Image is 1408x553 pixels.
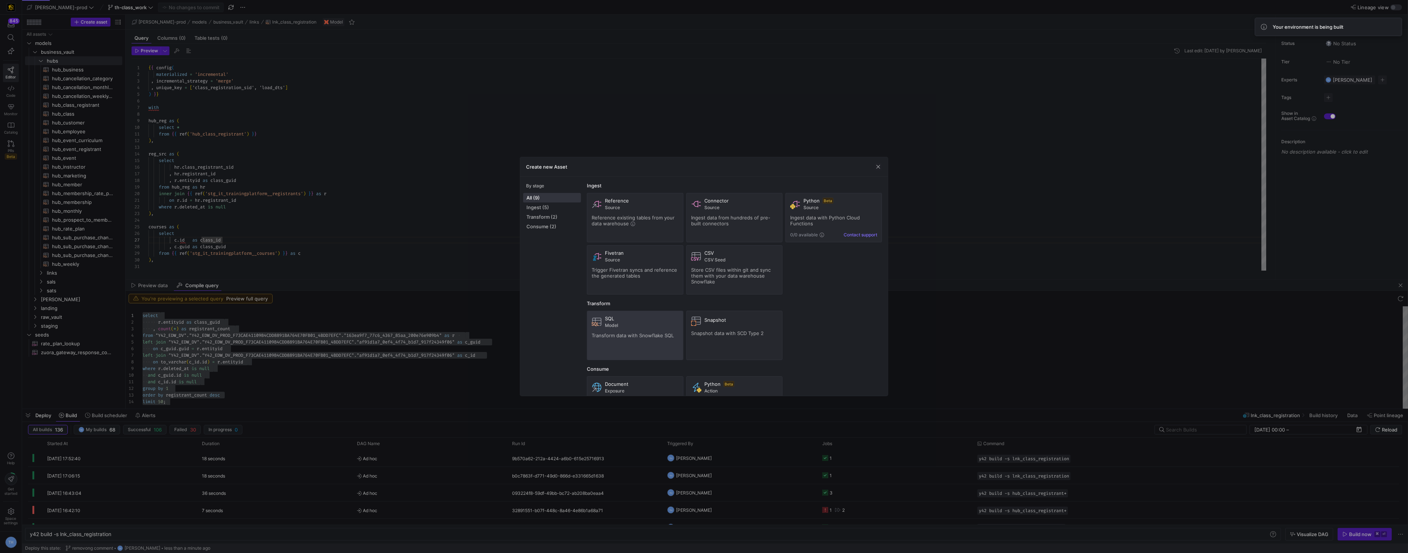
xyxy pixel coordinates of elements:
[686,311,783,360] button: SnapshotSnapshot data with SCD Type 2
[587,366,882,372] div: Consume
[691,215,770,226] span: Ingest data from hundreds of pre-built connectors
[587,376,683,426] button: DocumentExposure
[704,250,714,256] span: CSV
[587,245,683,295] button: FivetranSourceTrigger Fivetran syncs and reference the generated tables
[1273,24,1344,30] span: Your environment is being built
[523,193,581,202] button: All (9)
[686,193,783,242] button: ConnectorSourceIngest data from hundreds of pre-built connectors
[605,316,614,321] span: SQL
[691,267,771,285] span: Store CSV files within git and sync them with your data warehouse Snowflake
[587,183,882,189] div: Ingest
[686,376,783,426] button: PythonBetaAction
[704,317,726,323] span: Snapshot
[803,205,877,210] span: Source
[526,164,567,170] h3: Create new Asset
[592,215,675,226] span: Reference existing tables from your data warehouse
[785,193,882,242] button: PythonBetaSourceIngest data with Python Cloud Functions0/0 availableContact support
[790,215,860,226] span: Ingest data with Python Cloud Functions
[526,183,581,189] div: By stage
[523,202,581,212] button: Ingest (5)
[605,250,624,256] span: Fivetran
[526,214,578,220] span: Transform (2)
[523,212,581,222] button: Transform (2)
[691,330,764,336] span: Snapshot data with SCD Type 2
[605,381,628,387] span: Document
[523,222,581,231] button: Consume (2)
[592,332,674,338] span: Transform data with Snowflake SQL
[686,245,783,295] button: CSVCSV SeedStore CSV files within git and sync them with your data warehouse Snowflake
[587,193,683,242] button: ReferenceSourceReference existing tables from your data warehouse
[704,381,721,387] span: Python
[704,205,778,210] span: Source
[526,195,578,201] span: All (9)
[704,257,778,263] span: CSV Seed
[605,323,679,328] span: Model
[605,205,679,210] span: Source
[526,223,578,229] span: Consume (2)
[526,204,578,210] span: Ingest (5)
[704,198,729,204] span: Connector
[605,257,679,263] span: Source
[844,232,877,237] button: Contact support
[605,388,679,394] span: Exposure
[605,198,629,204] span: Reference
[587,311,683,360] button: SQLModelTransform data with Snowflake SQL
[592,267,677,279] span: Trigger Fivetran syncs and reference the generated tables
[587,300,882,306] div: Transform
[704,388,778,394] span: Action
[724,381,734,387] span: Beta
[803,198,820,204] span: Python
[823,198,833,204] span: Beta
[790,232,818,237] span: 0/0 available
